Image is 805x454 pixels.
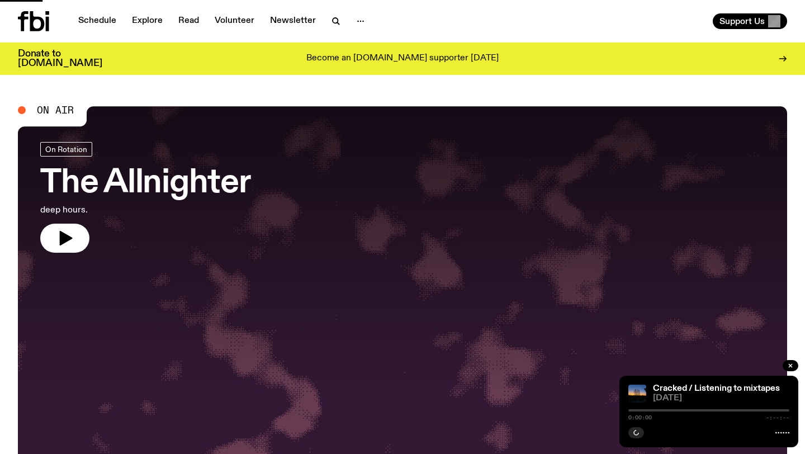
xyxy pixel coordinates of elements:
[37,105,74,115] span: On Air
[172,13,206,29] a: Read
[306,54,499,64] p: Become an [DOMAIN_NAME] supporter [DATE]
[45,145,87,153] span: On Rotation
[125,13,169,29] a: Explore
[766,415,789,420] span: -:--:--
[40,168,250,199] h3: The Allnighter
[40,204,250,217] p: deep hours.
[72,13,123,29] a: Schedule
[18,49,102,68] h3: Donate to [DOMAIN_NAME]
[713,13,787,29] button: Support Us
[40,142,92,157] a: On Rotation
[653,394,789,403] span: [DATE]
[40,142,250,253] a: The Allnighterdeep hours.
[628,415,652,420] span: 0:00:00
[719,16,765,26] span: Support Us
[208,13,261,29] a: Volunteer
[263,13,323,29] a: Newsletter
[653,384,780,393] a: Cracked / Listening to mixtapes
